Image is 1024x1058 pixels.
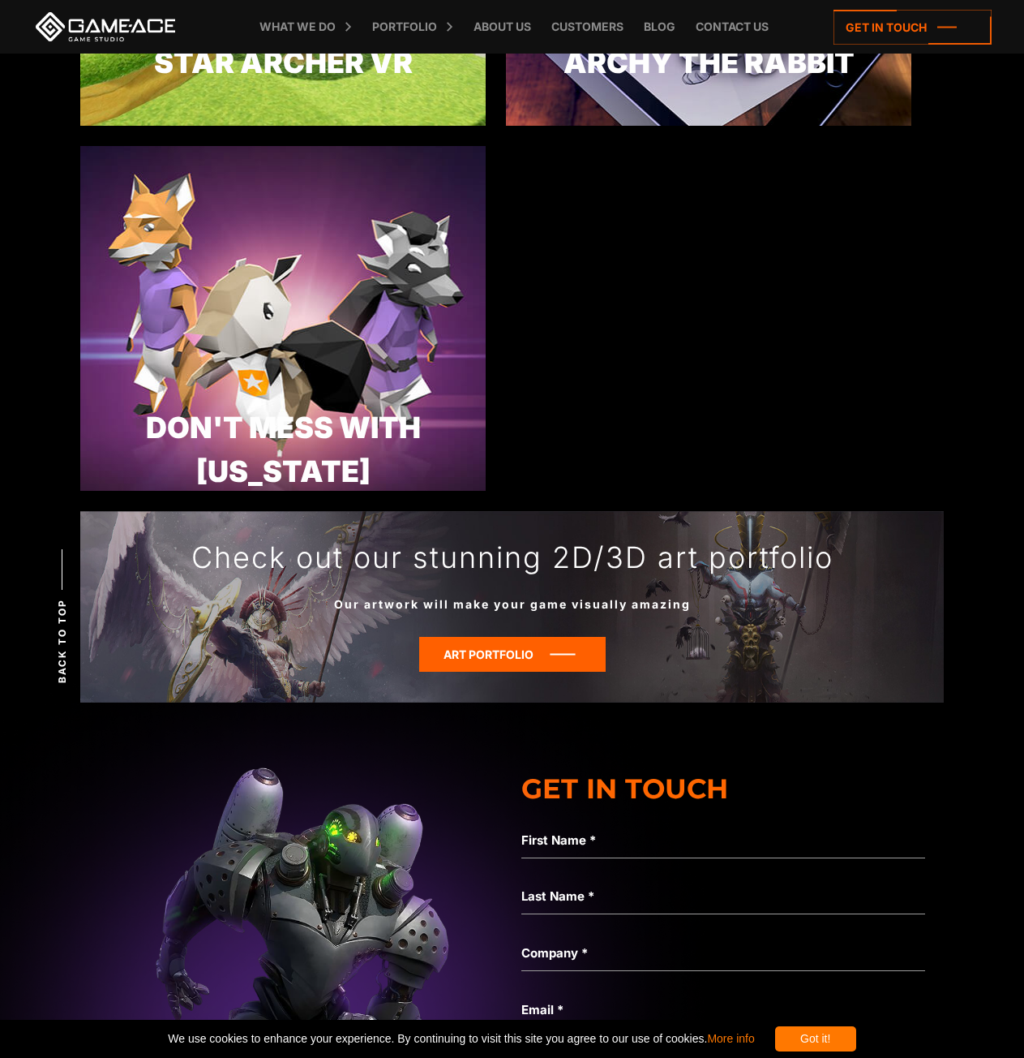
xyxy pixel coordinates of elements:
div: Star Archer VR [80,41,486,84]
div: Check out our stunning 2D/3D art portfolio [80,535,944,579]
div: Archy The Rabbit [506,41,911,84]
label: Email * [521,1000,925,1020]
a: Get in touch [833,10,992,45]
label: Last Name * [521,887,925,906]
div: Our artwork will make your game visually amazing [80,596,944,613]
img: Texas mobile game development case study [80,146,486,491]
a: More info [707,1032,754,1045]
label: Company * [521,944,925,963]
div: Don't Mess with [US_STATE] [80,406,486,493]
span: Back to top [55,599,70,683]
label: First Name * [521,831,925,850]
div: Got it! [775,1026,856,1052]
a: art portfolio [419,637,606,672]
span: We use cookies to enhance your experience. By continuing to visit this site you agree to our use ... [168,1026,754,1052]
